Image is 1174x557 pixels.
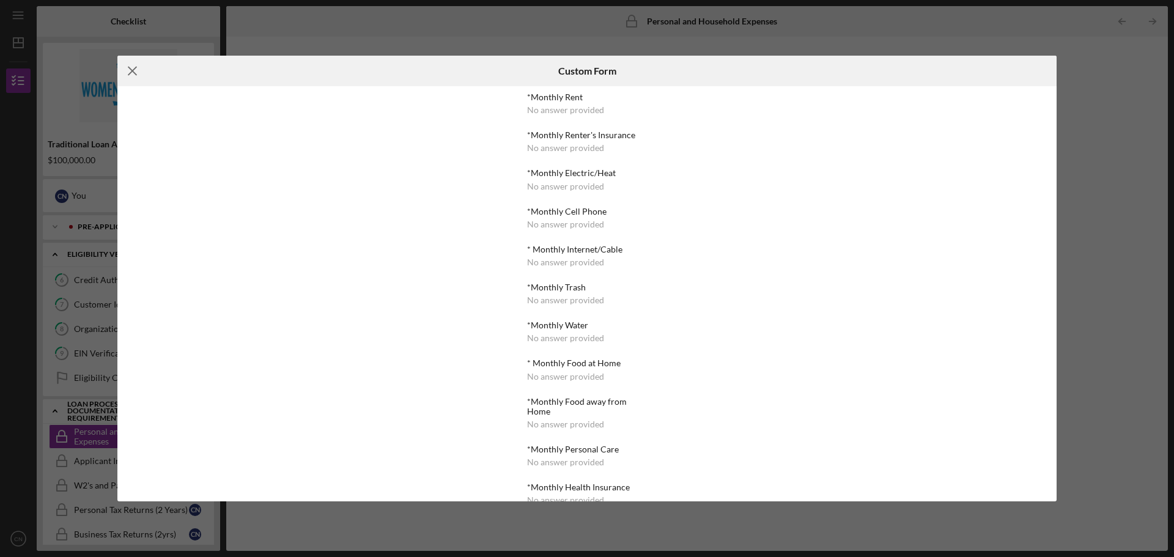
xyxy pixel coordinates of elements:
div: No answer provided [527,143,604,153]
div: No answer provided [527,105,604,115]
div: *Monthly Health Insurance [527,482,646,492]
div: *Monthly Electric/Heat [527,168,646,178]
div: * Monthly Internet/Cable [527,245,646,254]
div: *Monthly Trash [527,282,646,292]
div: No answer provided [527,333,604,343]
div: *Monthly Water [527,320,646,330]
div: No answer provided [527,457,604,467]
div: No answer provided [527,372,604,382]
div: No answer provided [527,257,604,267]
div: *Monthly Rent [527,92,646,102]
div: * Monthly Food at Home [527,358,646,368]
div: *Monthly Food away from Home [527,397,646,416]
div: *Monthly Personal Care [527,444,646,454]
div: No answer provided [527,219,604,229]
div: No answer provided [527,495,604,505]
div: No answer provided [527,295,604,305]
h6: Custom Form [558,65,616,76]
div: No answer provided [527,419,604,429]
div: *Monthly Renter's Insurance [527,130,646,140]
div: *Monthly Cell Phone [527,207,646,216]
div: No answer provided [527,182,604,191]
